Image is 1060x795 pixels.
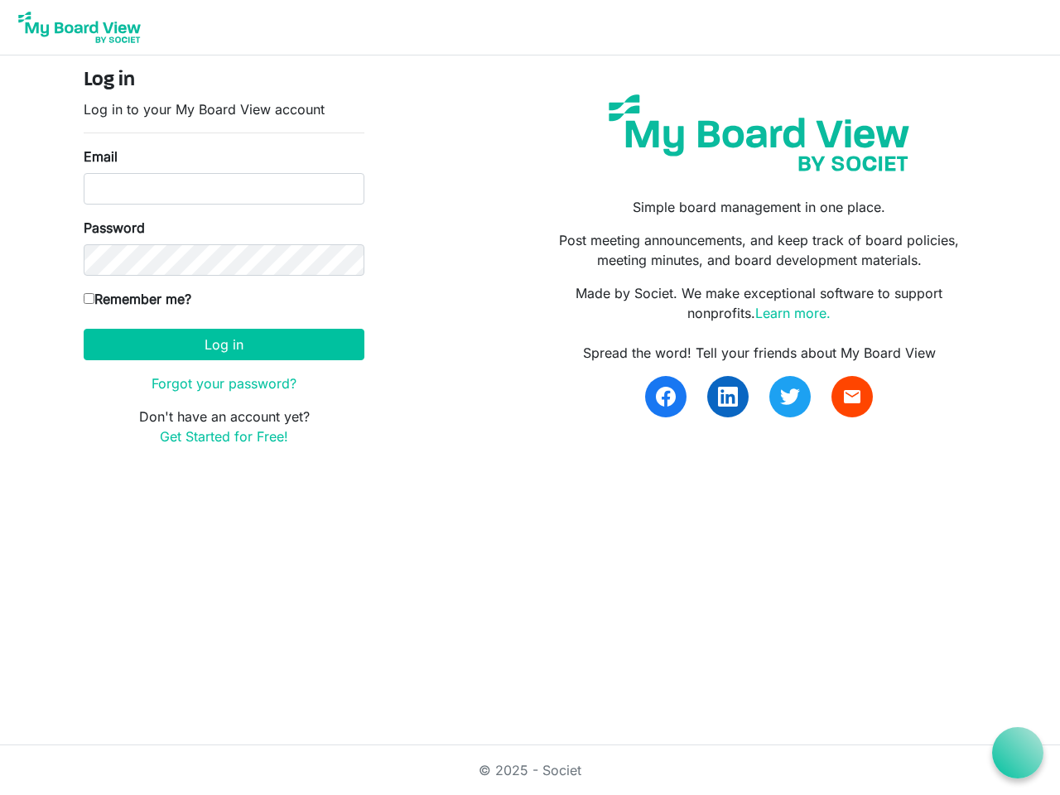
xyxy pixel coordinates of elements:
[718,387,738,407] img: linkedin.svg
[84,289,191,309] label: Remember me?
[542,197,976,217] p: Simple board management in one place.
[542,343,976,363] div: Spread the word! Tell your friends about My Board View
[755,305,831,321] a: Learn more.
[152,375,296,392] a: Forgot your password?
[479,762,581,778] a: © 2025 - Societ
[84,99,364,119] p: Log in to your My Board View account
[84,407,364,446] p: Don't have an account yet?
[13,7,146,48] img: My Board View Logo
[160,428,288,445] a: Get Started for Free!
[780,387,800,407] img: twitter.svg
[831,376,873,417] a: email
[84,329,364,360] button: Log in
[542,283,976,323] p: Made by Societ. We make exceptional software to support nonprofits.
[84,218,145,238] label: Password
[542,230,976,270] p: Post meeting announcements, and keep track of board policies, meeting minutes, and board developm...
[84,69,364,93] h4: Log in
[656,387,676,407] img: facebook.svg
[84,293,94,304] input: Remember me?
[84,147,118,166] label: Email
[842,387,862,407] span: email
[596,82,922,184] img: my-board-view-societ.svg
